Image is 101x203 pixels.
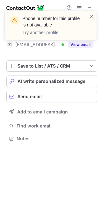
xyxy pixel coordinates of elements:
button: save-profile-one-click [6,60,97,72]
button: Add to email campaign [6,106,97,118]
header: Phone number for this profile is not available [23,15,81,28]
button: Send email [6,91,97,102]
button: Find work email [6,121,97,130]
button: Notes [6,134,97,143]
div: Save to List / ATS / CRM [18,63,86,69]
span: AI write personalized message [18,79,85,84]
span: Add to email campaign [17,109,68,114]
img: ContactOut v5.3.10 [6,4,45,11]
p: Try another profile [23,29,81,36]
span: Find work email [17,123,95,129]
button: AI write personalized message [6,76,97,87]
span: Send email [18,94,42,99]
img: warning [9,15,19,25]
span: Notes [17,136,95,141]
